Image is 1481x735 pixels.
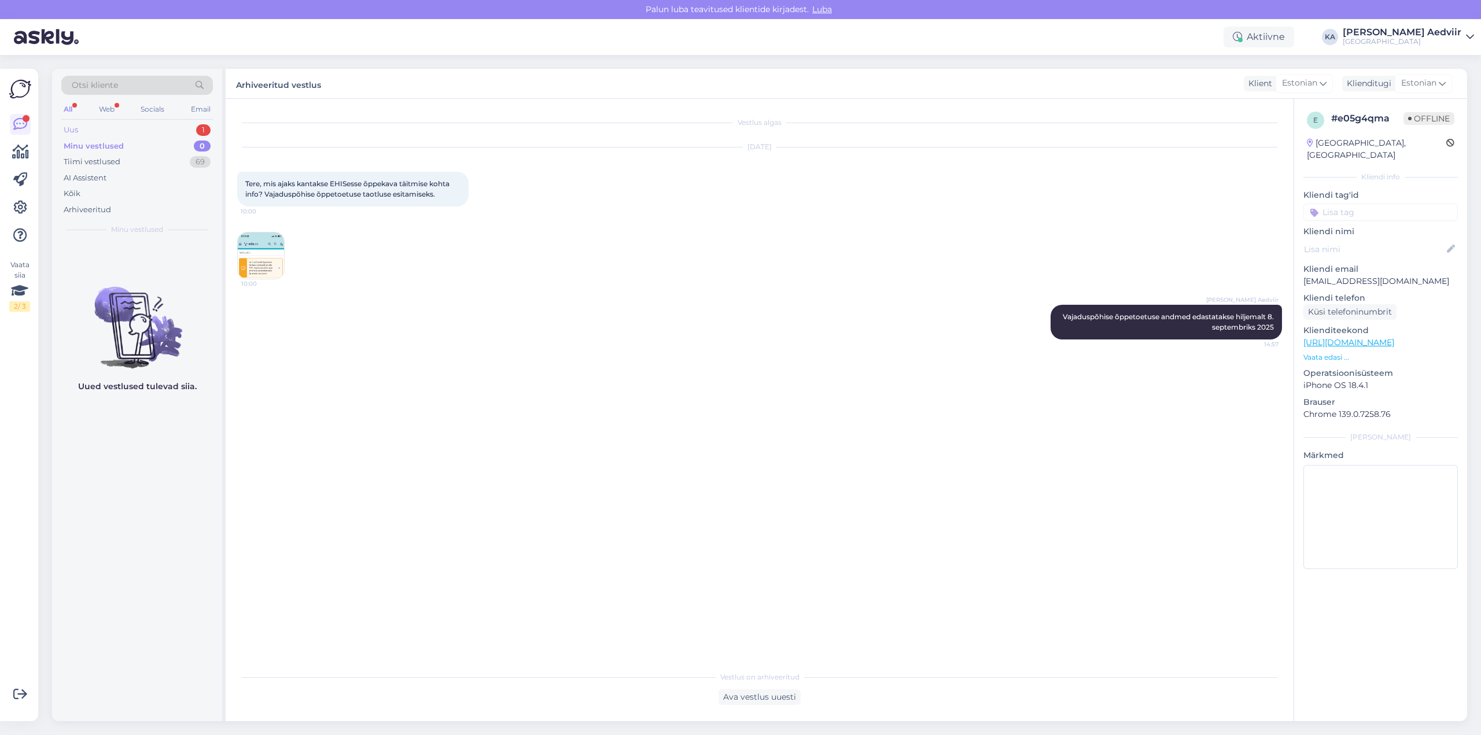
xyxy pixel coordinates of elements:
p: Kliendi nimi [1303,226,1458,238]
div: Uus [64,124,78,136]
span: Minu vestlused [111,224,163,235]
div: Vestlus algas [237,117,1282,128]
div: Klienditugi [1342,77,1391,90]
span: Tere, mis ajaks kantakse EHISesse õppekava täitmise kohta info? Vajaduspõhise õppetoetuse taotlus... [245,179,451,198]
a: [PERSON_NAME] Aedviir[GEOGRAPHIC_DATA] [1343,28,1474,46]
span: Estonian [1282,77,1317,90]
div: Ava vestlus uuesti [719,689,801,705]
p: Uued vestlused tulevad siia. [78,381,197,393]
div: 69 [190,156,211,168]
div: Minu vestlused [64,141,124,152]
div: KA [1322,29,1338,45]
div: Aktiivne [1224,27,1294,47]
span: e [1313,116,1318,124]
a: [URL][DOMAIN_NAME] [1303,337,1394,348]
p: iPhone OS 18.4.1 [1303,379,1458,391]
span: 10:00 [241,279,285,288]
div: Kliendi info [1303,172,1458,182]
div: Web [97,102,117,117]
div: Küsi telefoninumbrit [1303,304,1397,320]
span: 14:57 [1235,340,1279,349]
p: Märkmed [1303,449,1458,461]
div: Arhiveeritud [64,204,111,216]
span: Luba [809,4,835,14]
div: [GEOGRAPHIC_DATA], [GEOGRAPHIC_DATA] [1307,137,1446,161]
div: AI Assistent [64,172,106,184]
span: [PERSON_NAME] Aedviir [1206,296,1279,304]
div: 1 [196,124,211,136]
div: Vaata siia [9,260,30,312]
span: Offline [1403,112,1454,125]
p: Vaata edasi ... [1303,352,1458,363]
div: All [61,102,75,117]
input: Lisa tag [1303,204,1458,221]
img: Attachment [238,232,284,279]
span: 10:00 [241,207,284,216]
span: Estonian [1401,77,1436,90]
div: [PERSON_NAME] Aedviir [1343,28,1461,37]
div: [GEOGRAPHIC_DATA] [1343,37,1461,46]
p: Kliendi telefon [1303,292,1458,304]
div: Email [189,102,213,117]
div: Socials [138,102,167,117]
p: Kliendi tag'id [1303,189,1458,201]
div: [DATE] [237,142,1282,152]
div: Klient [1244,77,1272,90]
input: Lisa nimi [1304,243,1445,256]
label: Arhiveeritud vestlus [236,76,321,91]
p: Brauser [1303,396,1458,408]
span: Otsi kliente [72,79,118,91]
span: Vestlus on arhiveeritud [720,672,800,682]
p: Klienditeekond [1303,324,1458,337]
div: # e05g4qma [1331,112,1403,125]
p: Kliendi email [1303,263,1458,275]
span: Vajaduspõhise õppetoetuse andmed edastatakse hiljemalt 8. septembriks 2025 [1063,312,1276,331]
img: No chats [52,266,222,370]
img: Askly Logo [9,78,31,100]
div: [PERSON_NAME] [1303,432,1458,442]
p: [EMAIL_ADDRESS][DOMAIN_NAME] [1303,275,1458,287]
div: 0 [194,141,211,152]
div: 2 / 3 [9,301,30,312]
p: Chrome 139.0.7258.76 [1303,408,1458,420]
div: Tiimi vestlused [64,156,120,168]
div: Kõik [64,188,80,200]
p: Operatsioonisüsteem [1303,367,1458,379]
